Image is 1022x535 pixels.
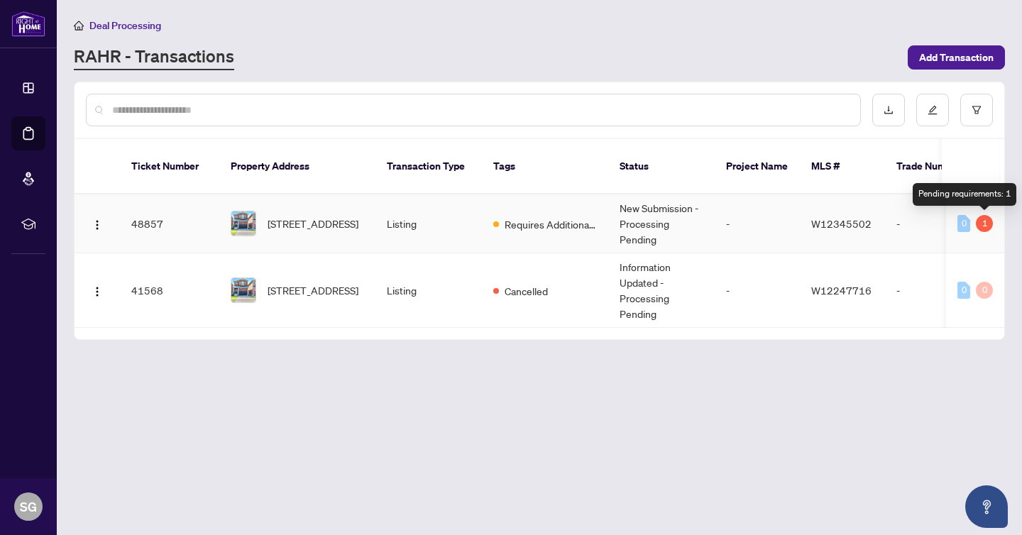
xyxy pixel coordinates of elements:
img: thumbnail-img [231,278,255,302]
span: W12345502 [811,217,872,230]
button: Logo [86,279,109,302]
td: Listing [375,253,482,328]
img: Logo [92,286,103,297]
td: - [885,253,984,328]
div: 1 [976,215,993,232]
span: W12247716 [811,284,872,297]
span: [STREET_ADDRESS] [268,282,358,298]
div: Pending requirements: 1 [913,183,1016,206]
td: Listing [375,194,482,253]
span: Requires Additional Docs [505,216,597,232]
span: Add Transaction [919,46,994,69]
button: Logo [86,212,109,235]
th: Project Name [715,139,800,194]
th: Ticket Number [120,139,219,194]
span: edit [928,105,938,115]
td: - [715,253,800,328]
th: Status [608,139,715,194]
th: MLS # [800,139,885,194]
button: edit [916,94,949,126]
td: 48857 [120,194,219,253]
button: download [872,94,905,126]
th: Trade Number [885,139,984,194]
span: download [884,105,894,115]
img: logo [11,11,45,37]
td: Information Updated - Processing Pending [608,253,715,328]
img: Logo [92,219,103,231]
th: Tags [482,139,608,194]
td: - [885,194,984,253]
span: filter [972,105,982,115]
a: RAHR - Transactions [74,45,234,70]
td: 41568 [120,253,219,328]
th: Transaction Type [375,139,482,194]
img: thumbnail-img [231,211,255,236]
td: New Submission - Processing Pending [608,194,715,253]
button: Open asap [965,485,1008,528]
span: home [74,21,84,31]
td: - [715,194,800,253]
div: 0 [976,282,993,299]
th: Property Address [219,139,375,194]
span: Cancelled [505,283,548,299]
span: SG [20,497,37,517]
button: Add Transaction [908,45,1005,70]
span: Deal Processing [89,19,161,32]
span: [STREET_ADDRESS] [268,216,358,231]
div: 0 [957,215,970,232]
div: 0 [957,282,970,299]
button: filter [960,94,993,126]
